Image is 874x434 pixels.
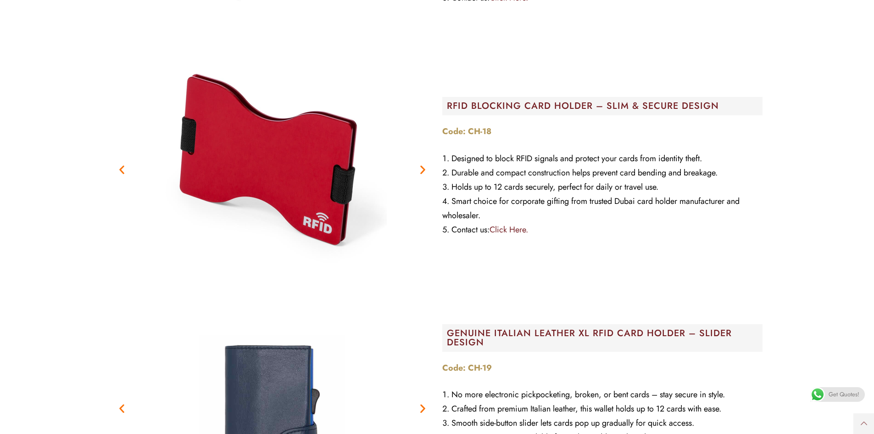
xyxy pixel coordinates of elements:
li: Designed to block RFID signals and protect your cards from identity theft. [442,152,763,166]
div: 1 / 2 [111,55,433,284]
li: Smart choice for corporate gifting from trusted Dubai card holder manufacturer and wholesaler. [442,194,763,223]
div: Previous slide [116,164,128,175]
a: Click Here. [490,224,528,236]
div: Previous slide [116,403,128,414]
h2: GENUINE ITALIAN LEATHER XL RFID CARD HOLDER – SLIDER DESIGN [447,329,763,347]
h2: RFID BLOCKING CARD HOLDER – SLIM & SECURE DESIGN [447,101,763,111]
div: Image Carousel [111,55,433,284]
strong: Code: CH-18 [442,125,491,137]
div: Next slide [417,403,429,414]
li: No more electronic pickpocketing, broken, or bent cards – stay secure in style. [442,388,763,402]
img: CH-18-1 [157,55,387,284]
li: Contact us: [442,223,763,237]
li: Holds up to 12 cards securely, perfect for daily or travel use. [442,180,763,194]
div: Next slide [417,164,429,175]
li: Smooth side-button slider lets cards pop up gradually for quick access. [442,416,763,430]
li: Crafted from premium Italian leather, this wallet holds up to 12 cards with ease. [442,402,763,416]
span: Get Quotes! [829,387,859,402]
li: Durable and compact construction helps prevent card bending and breakage. [442,166,763,180]
strong: Code: CH-19 [442,362,492,374]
